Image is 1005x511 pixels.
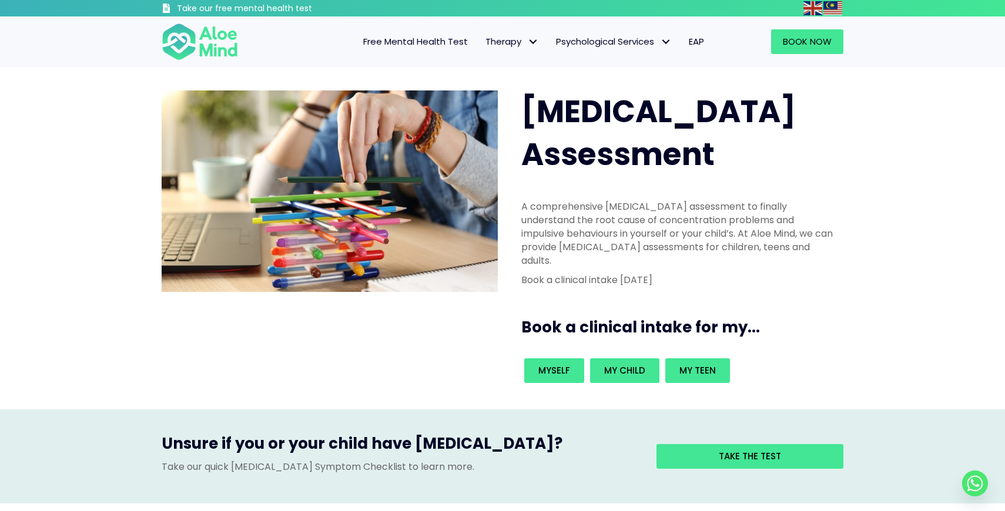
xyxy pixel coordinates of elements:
span: Therapy: submenu [524,33,541,51]
h3: Take our free mental health test [177,3,375,15]
span: My child [604,364,645,376]
span: Myself [538,364,570,376]
h3: Book a clinical intake for my... [521,317,848,338]
p: A comprehensive [MEDICAL_DATA] assessment to finally understand the root cause of concentration p... [521,200,836,268]
a: Malay [823,1,843,15]
a: Psychological ServicesPsychological Services: submenu [547,29,680,54]
span: Psychological Services [556,35,671,48]
div: Book an intake for my... [521,355,836,386]
nav: Menu [253,29,713,54]
span: Therapy [485,35,538,48]
span: Book Now [783,35,832,48]
a: My child [590,358,659,383]
span: Free Mental Health Test [363,35,468,48]
p: Book a clinical intake [DATE] [521,273,836,287]
a: EAP [680,29,713,54]
img: en [803,1,822,15]
a: TherapyTherapy: submenu [477,29,547,54]
a: Whatsapp [962,470,988,496]
span: Psychological Services: submenu [657,33,674,51]
span: Take the test [719,450,781,462]
a: English [803,1,823,15]
a: Take the test [656,444,843,469]
a: Free Mental Health Test [354,29,477,54]
img: ADHD photo [162,90,498,292]
span: My teen [679,364,716,376]
span: EAP [689,35,704,48]
p: Take our quick [MEDICAL_DATA] Symptom Checklist to learn more. [162,460,639,473]
a: Take our free mental health test [162,3,375,16]
a: My teen [665,358,730,383]
img: Aloe mind Logo [162,22,238,61]
img: ms [823,1,842,15]
a: Myself [524,358,584,383]
span: [MEDICAL_DATA] Assessment [521,90,796,176]
h3: Unsure if you or your child have [MEDICAL_DATA]? [162,433,639,460]
a: Book Now [771,29,843,54]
